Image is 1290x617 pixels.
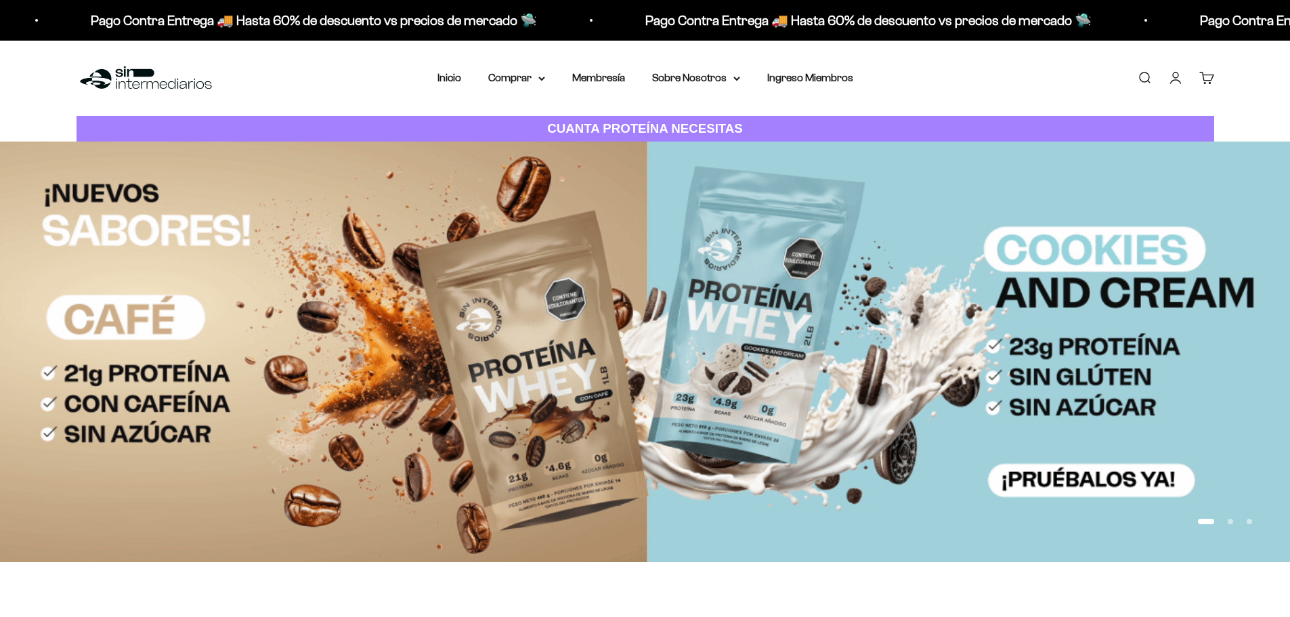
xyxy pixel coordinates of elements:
summary: Sobre Nosotros [652,69,740,87]
a: Ingreso Miembros [767,72,853,83]
p: Pago Contra Entrega 🚚 Hasta 60% de descuento vs precios de mercado 🛸 [542,9,989,31]
strong: CUANTA PROTEÍNA NECESITAS [547,121,743,135]
a: Inicio [437,72,461,83]
a: Membresía [572,72,625,83]
a: CUANTA PROTEÍNA NECESITAS [77,116,1214,142]
summary: Comprar [488,69,545,87]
